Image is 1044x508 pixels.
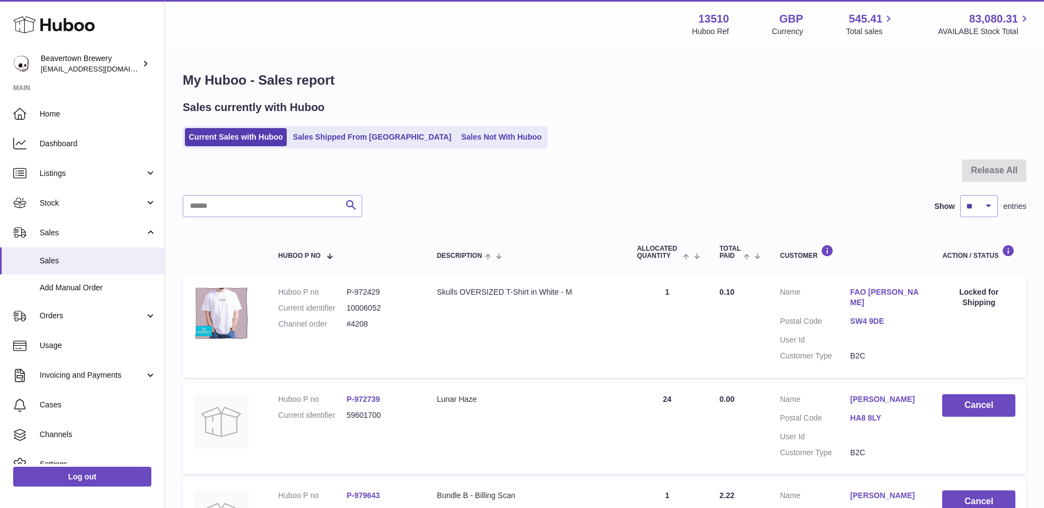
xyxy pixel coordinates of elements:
strong: GBP [779,12,803,26]
dd: 10006052 [347,303,415,313]
dd: B2C [850,448,921,458]
h2: Sales currently with Huboo [183,100,325,115]
dd: #4208 [347,319,415,329]
span: 545.41 [849,12,882,26]
a: Current Sales with Huboo [185,128,287,146]
img: internalAdmin-13510@internal.huboo.com [13,56,30,72]
div: Bundle B - Billing Scan [437,490,615,501]
img: no-photo.jpg [194,394,249,449]
dt: Postal Code [780,316,850,329]
dt: Customer Type [780,351,850,361]
a: 545.41 Total sales [846,12,895,37]
dt: Huboo P no [278,394,347,405]
span: Dashboard [40,139,156,149]
a: SW4 9DE [850,316,921,327]
span: Total sales [846,26,895,37]
dd: 59601700 [347,410,415,421]
dt: Current identifier [278,410,347,421]
span: [EMAIL_ADDRESS][DOMAIN_NAME] [41,64,162,73]
a: Log out [13,467,151,487]
span: Sales [40,228,145,238]
a: [PERSON_NAME] [850,490,921,501]
dt: Huboo P no [278,287,347,297]
span: AVAILABLE Stock Total [938,26,1031,37]
span: 0.10 [719,288,734,296]
span: ALLOCATED Quantity [637,245,680,259]
span: 0.00 [719,395,734,404]
dt: Name [780,287,850,311]
span: Channels [40,429,156,440]
span: Cases [40,400,156,410]
span: Listings [40,168,145,179]
dt: Channel order [278,319,347,329]
dd: P-972429 [347,287,415,297]
h1: My Huboo - Sales report [183,71,1026,89]
dt: Customer Type [780,448,850,458]
dt: Huboo P no [278,490,347,501]
span: Huboo P no [278,252,321,259]
span: entries [1003,201,1026,212]
span: Orders [40,311,145,321]
dt: Current identifier [278,303,347,313]
img: Beavertown-Summer-Merch-White-Tshirt.png [194,287,249,339]
div: Currency [772,26,804,37]
span: Usage [40,340,156,351]
a: HA8 8LY [850,413,921,423]
span: Total paid [719,245,741,259]
button: Cancel [942,394,1015,417]
dt: User Id [780,335,850,345]
span: 2.22 [719,491,734,500]
div: Locked for Shipping [942,287,1015,308]
dd: B2C [850,351,921,361]
span: Invoicing and Payments [40,370,145,380]
div: Lunar Haze [437,394,615,405]
td: 24 [626,383,708,474]
dt: Postal Code [780,413,850,426]
dt: Name [780,490,850,504]
label: Show [934,201,955,212]
span: Home [40,109,156,119]
strong: 13510 [698,12,729,26]
a: P-979643 [347,491,380,500]
dt: Name [780,394,850,407]
a: FAO [PERSON_NAME] [850,287,921,308]
span: Settings [40,459,156,470]
div: Action / Status [942,245,1015,259]
a: [PERSON_NAME] [850,394,921,405]
div: Beavertown Brewery [41,53,140,74]
a: Sales Shipped From [GEOGRAPHIC_DATA] [289,128,455,146]
span: 83,080.31 [969,12,1018,26]
span: Add Manual Order [40,283,156,293]
span: Description [437,252,482,259]
dt: User Id [780,432,850,442]
span: Stock [40,198,145,208]
div: Huboo Ref [692,26,729,37]
span: Sales [40,256,156,266]
a: 83,080.31 AVAILABLE Stock Total [938,12,1031,37]
td: 1 [626,276,708,377]
a: Sales Not With Huboo [457,128,545,146]
div: Customer [780,245,920,259]
div: Skulls OVERSIZED T-Shirt in White - M [437,287,615,297]
a: P-972739 [347,395,380,404]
